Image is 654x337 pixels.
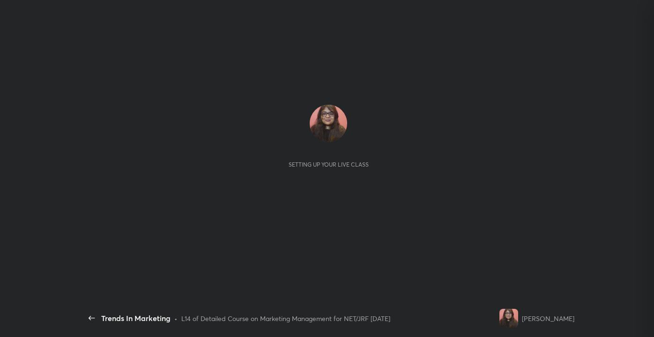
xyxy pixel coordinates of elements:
[101,313,171,324] div: Trends In Marketing
[174,314,178,323] div: •
[310,105,347,142] img: 2b6f02f5cfed41bb8d9abfa9a836661e.jpg
[289,161,369,168] div: Setting up your live class
[499,309,518,328] img: 2b6f02f5cfed41bb8d9abfa9a836661e.jpg
[181,314,390,323] div: L14 of Detailed Course on Marketing Management for NET/JRF [DATE]
[522,314,574,323] div: [PERSON_NAME]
